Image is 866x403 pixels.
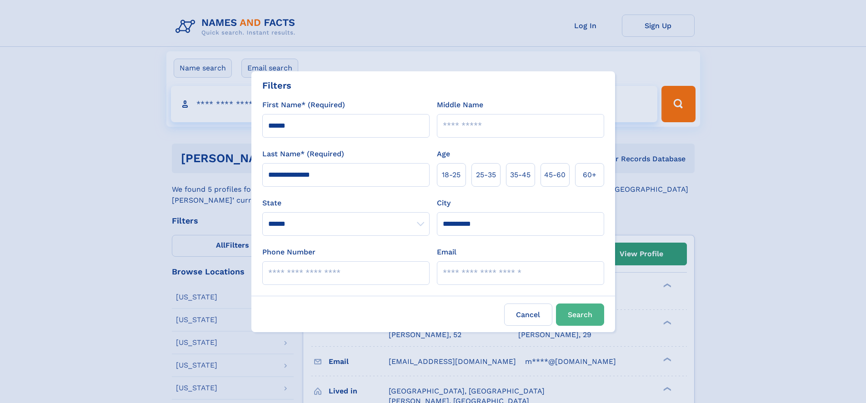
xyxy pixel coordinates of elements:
span: 18‑25 [442,169,461,180]
label: City [437,198,451,209]
label: First Name* (Required) [262,100,345,110]
label: Age [437,149,450,159]
button: Search [556,303,604,326]
label: Phone Number [262,247,315,258]
div: Filters [262,79,291,92]
span: 25‑35 [476,169,496,180]
span: 45‑60 [544,169,566,180]
span: 60+ [583,169,596,180]
label: Last Name* (Required) [262,149,344,159]
label: Email [437,247,456,258]
label: Cancel [504,303,552,326]
label: Middle Name [437,100,483,110]
span: 35‑45 [510,169,531,180]
label: State [262,198,430,209]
